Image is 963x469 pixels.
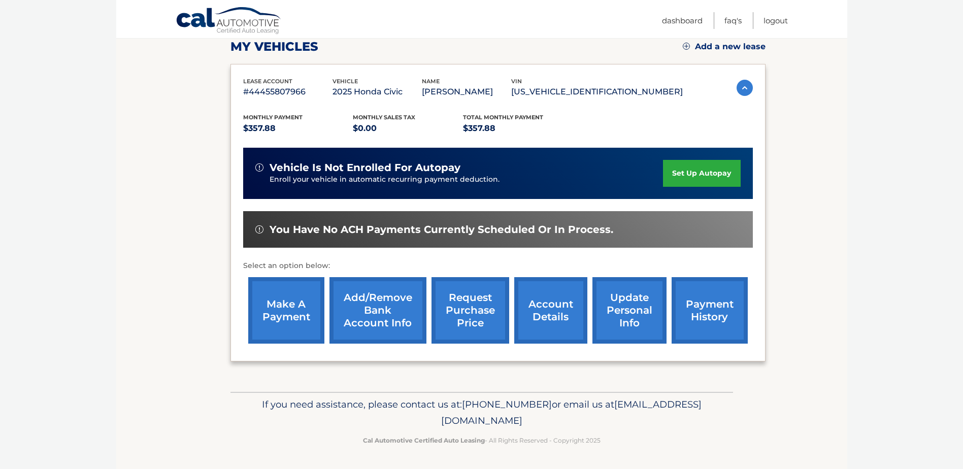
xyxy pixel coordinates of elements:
p: - All Rights Reserved - Copyright 2025 [237,435,726,446]
img: add.svg [683,43,690,50]
a: update personal info [592,277,667,344]
span: You have no ACH payments currently scheduled or in process. [270,223,613,236]
span: vehicle is not enrolled for autopay [270,161,460,174]
a: Cal Automotive [176,7,282,36]
p: $357.88 [243,121,353,136]
img: accordion-active.svg [737,80,753,96]
span: Monthly Payment [243,114,303,121]
p: $0.00 [353,121,463,136]
a: make a payment [248,277,324,344]
p: 2025 Honda Civic [333,85,422,99]
span: [EMAIL_ADDRESS][DOMAIN_NAME] [441,398,702,426]
a: Logout [763,12,788,29]
p: [PERSON_NAME] [422,85,511,99]
a: set up autopay [663,160,740,187]
p: If you need assistance, please contact us at: or email us at [237,396,726,429]
a: Add/Remove bank account info [329,277,426,344]
h2: my vehicles [230,39,318,54]
a: Dashboard [662,12,703,29]
span: name [422,78,440,85]
a: Add a new lease [683,42,766,52]
a: account details [514,277,587,344]
p: Enroll your vehicle in automatic recurring payment deduction. [270,174,663,185]
span: Monthly sales Tax [353,114,415,121]
a: FAQ's [724,12,742,29]
p: #44455807966 [243,85,333,99]
strong: Cal Automotive Certified Auto Leasing [363,437,485,444]
img: alert-white.svg [255,163,263,172]
p: Select an option below: [243,260,753,272]
span: lease account [243,78,292,85]
p: [US_VEHICLE_IDENTIFICATION_NUMBER] [511,85,683,99]
a: payment history [672,277,748,344]
span: vin [511,78,522,85]
img: alert-white.svg [255,225,263,233]
span: Total Monthly Payment [463,114,543,121]
p: $357.88 [463,121,573,136]
a: request purchase price [431,277,509,344]
span: [PHONE_NUMBER] [462,398,552,410]
span: vehicle [333,78,358,85]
